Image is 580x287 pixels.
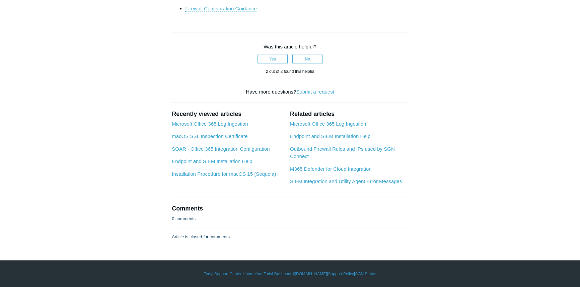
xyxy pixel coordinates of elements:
p: Article is closed for comments. [172,234,231,240]
button: This article was helpful [258,54,288,64]
span: 2 out of 2 found this helpful [266,69,314,74]
a: Installation Procedure for macOS 15 (Sequoia) [172,171,276,177]
h2: Related articles [290,110,408,119]
a: Support Policy [328,271,354,277]
a: Firewall Configuration Guidance [185,6,257,12]
button: This article was not helpful [292,54,322,64]
div: Have more questions? [172,88,408,96]
div: | | | | [96,271,484,277]
a: SOAR - Office 365 Integration Configuration [172,146,270,152]
span: Was this article helpful? [264,44,316,49]
p: 0 comments [172,216,196,222]
a: Microsoft Office 365 Log Ingestion [172,121,248,127]
a: SIEM Integration and Utility Agent Error Messages [290,178,402,184]
a: M365 Defender for Cloud Integration [290,166,371,172]
a: [DOMAIN_NAME] [295,271,327,277]
a: Microsoft Office 365 Log Ingestion [290,121,366,127]
a: SGN Status [355,271,376,277]
a: Endpoint and SIEM Installation Help [172,158,252,164]
a: Your Todyl Dashboard [255,271,294,277]
h2: Comments [172,204,408,213]
a: Outbound Firewall Rules and IPs used by SGN Connect [290,146,395,159]
h2: Recently viewed articles [172,110,283,119]
a: Endpoint and SIEM Installation Help [290,133,370,139]
a: Todyl Support Center Home [204,271,253,277]
a: macOS SSL Inspection Certificate [172,133,247,139]
a: Submit a request [296,89,334,95]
